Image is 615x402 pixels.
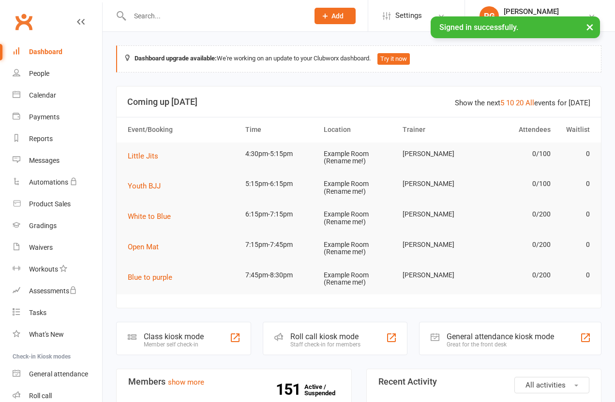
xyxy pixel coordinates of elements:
[504,7,588,16] div: [PERSON_NAME]
[319,233,398,264] td: Example Room (Rename me!)
[555,143,594,165] td: 0
[144,341,204,348] div: Member self check-in
[398,143,477,165] td: [PERSON_NAME]
[525,381,566,389] span: All activities
[290,332,360,341] div: Roll call kiosk mode
[29,287,77,295] div: Assessments
[525,99,534,107] a: All
[135,55,217,62] strong: Dashboard upgrade available:
[168,378,204,387] a: show more
[29,370,88,378] div: General attendance
[447,341,554,348] div: Great for the front desk
[29,178,68,186] div: Automations
[447,332,554,341] div: General attendance kiosk mode
[500,99,504,107] a: 5
[398,203,477,226] td: [PERSON_NAME]
[398,233,477,256] td: [PERSON_NAME]
[144,332,204,341] div: Class kiosk mode
[241,233,319,256] td: 7:15pm-7:45pm
[241,264,319,287] td: 7:45pm-8:30pm
[29,157,60,164] div: Messages
[477,172,555,195] td: 0/100
[13,215,102,237] a: Gradings
[128,212,171,221] span: White to Blue
[128,211,178,222] button: White to Blue
[319,172,398,203] td: Example Room (Rename me!)
[319,264,398,294] td: Example Room (Rename me!)
[439,23,518,32] span: Signed in successfully.
[555,172,594,195] td: 0
[13,85,102,106] a: Calendar
[13,280,102,302] a: Assessments
[116,45,601,72] div: We're working on an update to your Clubworx dashboard.
[128,241,165,253] button: Open Mat
[319,143,398,173] td: Example Room (Rename me!)
[128,150,165,162] button: Little Jits
[555,233,594,256] td: 0
[555,203,594,226] td: 0
[13,150,102,172] a: Messages
[123,117,241,142] th: Event/Booking
[290,341,360,348] div: Staff check-in for members
[29,70,49,77] div: People
[315,8,356,24] button: Add
[477,117,555,142] th: Attendees
[13,193,102,215] a: Product Sales
[29,330,64,338] div: What's New
[29,222,57,230] div: Gradings
[480,6,499,26] div: PG
[398,117,477,142] th: Trainer
[555,264,594,287] td: 0
[276,382,304,397] strong: 151
[514,377,589,393] button: All activities
[241,203,319,226] td: 6:15pm-7:15pm
[455,97,590,109] div: Show the next events for [DATE]
[504,16,588,25] div: Leverage Jiu Jitsu Academy
[516,99,524,107] a: 20
[13,258,102,280] a: Workouts
[128,273,172,282] span: Blue to purple
[13,172,102,193] a: Automations
[13,106,102,128] a: Payments
[13,363,102,385] a: General attendance kiosk mode
[13,128,102,150] a: Reports
[13,324,102,345] a: What's New
[29,200,71,208] div: Product Sales
[241,117,319,142] th: Time
[128,243,159,251] span: Open Mat
[477,143,555,165] td: 0/100
[13,237,102,258] a: Waivers
[398,172,477,195] td: [PERSON_NAME]
[128,180,167,192] button: Youth BJJ
[398,264,477,287] td: [PERSON_NAME]
[477,264,555,287] td: 0/200
[128,377,340,387] h3: Members
[12,10,36,34] a: Clubworx
[13,41,102,63] a: Dashboard
[128,182,161,190] span: Youth BJJ
[29,48,62,56] div: Dashboard
[581,16,599,37] button: ×
[29,113,60,121] div: Payments
[506,99,514,107] a: 10
[555,117,594,142] th: Waitlist
[128,152,158,160] span: Little Jits
[241,143,319,165] td: 4:30pm-5:15pm
[319,117,398,142] th: Location
[378,377,590,387] h3: Recent Activity
[377,53,410,65] button: Try it now
[319,203,398,233] td: Example Room (Rename me!)
[477,233,555,256] td: 0/200
[127,97,590,107] h3: Coming up [DATE]
[127,9,302,23] input: Search...
[331,12,344,20] span: Add
[395,5,422,27] span: Settings
[29,91,56,99] div: Calendar
[241,172,319,195] td: 5:15pm-6:15pm
[29,244,53,251] div: Waivers
[29,265,58,273] div: Workouts
[13,302,102,324] a: Tasks
[128,272,179,283] button: Blue to purple
[13,63,102,85] a: People
[29,392,52,400] div: Roll call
